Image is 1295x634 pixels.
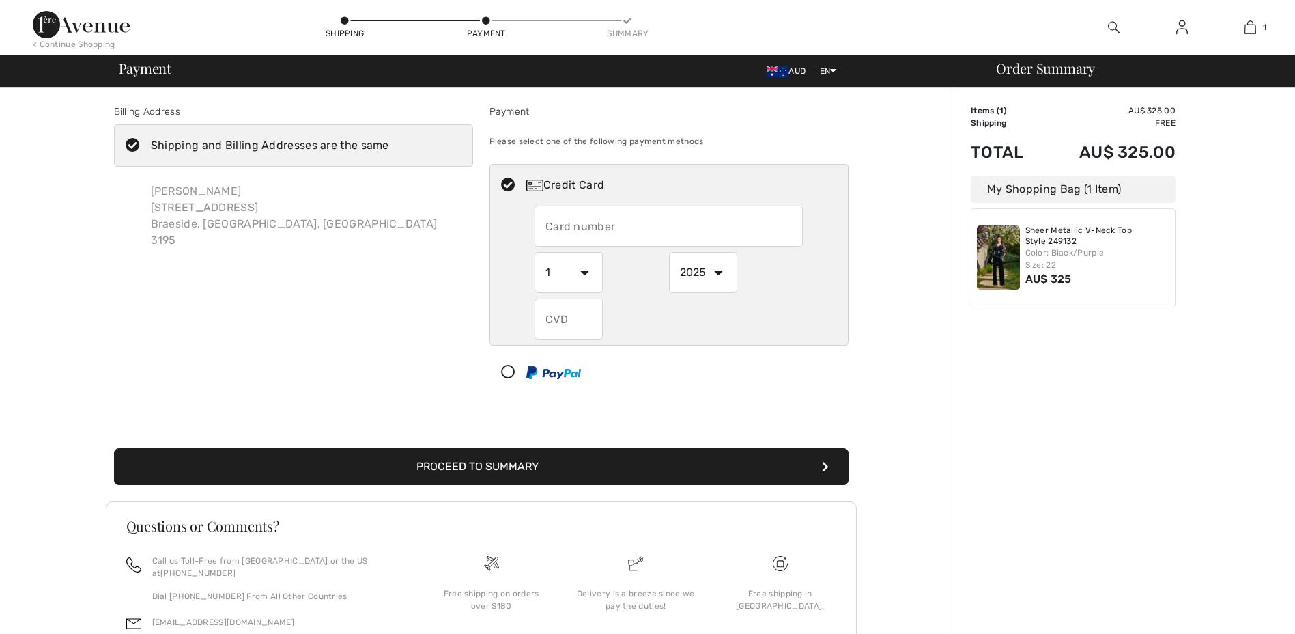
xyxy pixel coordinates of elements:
span: EN [820,66,837,76]
span: AU$ 325 [1025,273,1072,286]
span: AUD [767,66,811,76]
iframe: Opens a widget where you can find more information [1208,593,1281,627]
div: Payment [466,27,507,40]
div: Color: Black/Purple Size: 22 [1025,247,1170,271]
a: [EMAIL_ADDRESS][DOMAIN_NAME] [152,618,294,627]
img: My Bag [1244,19,1256,36]
img: Free shipping on orders over $180 [773,556,788,571]
a: 1 [1216,19,1283,36]
div: Payment [489,105,849,119]
td: Free [1043,117,1176,129]
div: [PERSON_NAME] [STREET_ADDRESS] Braeside, [GEOGRAPHIC_DATA], [GEOGRAPHIC_DATA] 3195 [140,172,449,260]
div: Free shipping on orders over $180 [430,588,553,612]
div: Free shipping in [GEOGRAPHIC_DATA]. [719,588,842,612]
td: Items ( ) [971,105,1043,117]
img: My Info [1176,19,1188,36]
input: CVD [535,299,603,340]
div: Shipping and Billing Addresses are the same [151,137,389,154]
img: search the website [1108,19,1120,36]
td: AU$ 325.00 [1043,129,1176,176]
span: Payment [119,61,171,75]
div: Summary [607,27,648,40]
img: Australian Dollar [767,66,788,77]
img: Credit Card [526,180,543,191]
td: Total [971,129,1043,176]
img: PayPal [526,366,581,379]
div: Order Summary [980,61,1287,75]
img: Sheer Metallic V-Neck Top Style 249132 [977,225,1020,290]
div: Please select one of the following payment methods [489,124,849,158]
a: Sheer Metallic V-Neck Top Style 249132 [1025,225,1170,247]
img: Delivery is a breeze since we pay the duties! [628,556,643,571]
img: call [126,557,141,573]
div: Billing Address [114,105,473,119]
td: AU$ 325.00 [1043,105,1176,117]
div: My Shopping Bag (1 Item) [971,176,1176,203]
span: 1 [999,106,1004,115]
p: Dial [PHONE_NUMBER] From All Other Countries [152,590,403,603]
input: Card number [535,206,803,247]
a: [PHONE_NUMBER] [160,568,236,578]
a: Sign In [1165,19,1199,36]
p: Call us Toll-Free from [GEOGRAPHIC_DATA] or the US at [152,555,403,579]
div: Shipping [324,27,365,40]
td: Shipping [971,117,1043,129]
h3: Questions or Comments? [126,519,836,533]
img: email [126,616,141,631]
img: 1ère Avenue [33,11,130,38]
div: Delivery is a breeze since we pay the duties! [574,588,697,612]
div: Credit Card [526,177,839,193]
div: < Continue Shopping [33,38,115,51]
span: 1 [1263,21,1266,33]
img: Free shipping on orders over $180 [484,556,499,571]
button: Proceed to Summary [114,448,849,485]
